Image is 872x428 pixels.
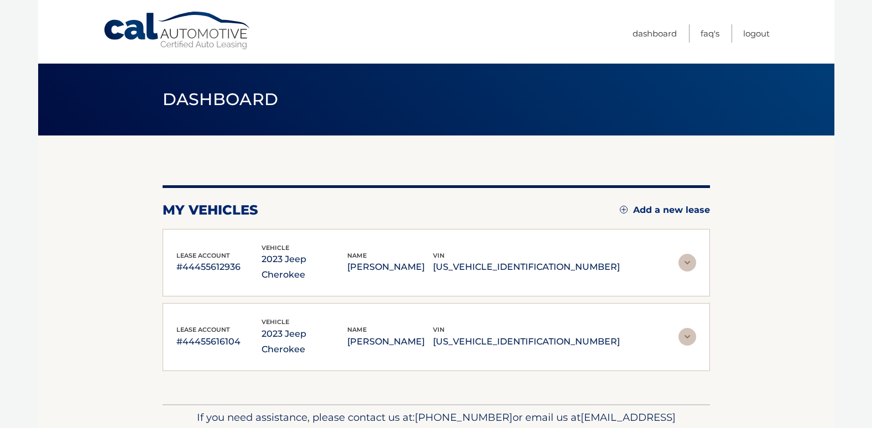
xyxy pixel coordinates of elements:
[347,259,433,275] p: [PERSON_NAME]
[678,254,696,272] img: accordion-rest.svg
[347,326,367,333] span: name
[176,334,262,349] p: #44455616104
[262,326,347,357] p: 2023 Jeep Cherokee
[620,205,710,216] a: Add a new lease
[262,252,347,283] p: 2023 Jeep Cherokee
[433,326,445,333] span: vin
[433,259,620,275] p: [US_VEHICLE_IDENTIFICATION_NUMBER]
[415,411,513,424] span: [PHONE_NUMBER]
[678,328,696,346] img: accordion-rest.svg
[103,11,252,50] a: Cal Automotive
[262,244,289,252] span: vehicle
[163,89,279,109] span: Dashboard
[433,334,620,349] p: [US_VEHICLE_IDENTIFICATION_NUMBER]
[347,334,433,349] p: [PERSON_NAME]
[163,202,258,218] h2: my vehicles
[176,252,230,259] span: lease account
[743,24,770,43] a: Logout
[262,318,289,326] span: vehicle
[176,259,262,275] p: #44455612936
[176,326,230,333] span: lease account
[633,24,677,43] a: Dashboard
[347,252,367,259] span: name
[701,24,719,43] a: FAQ's
[620,206,628,213] img: add.svg
[433,252,445,259] span: vin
